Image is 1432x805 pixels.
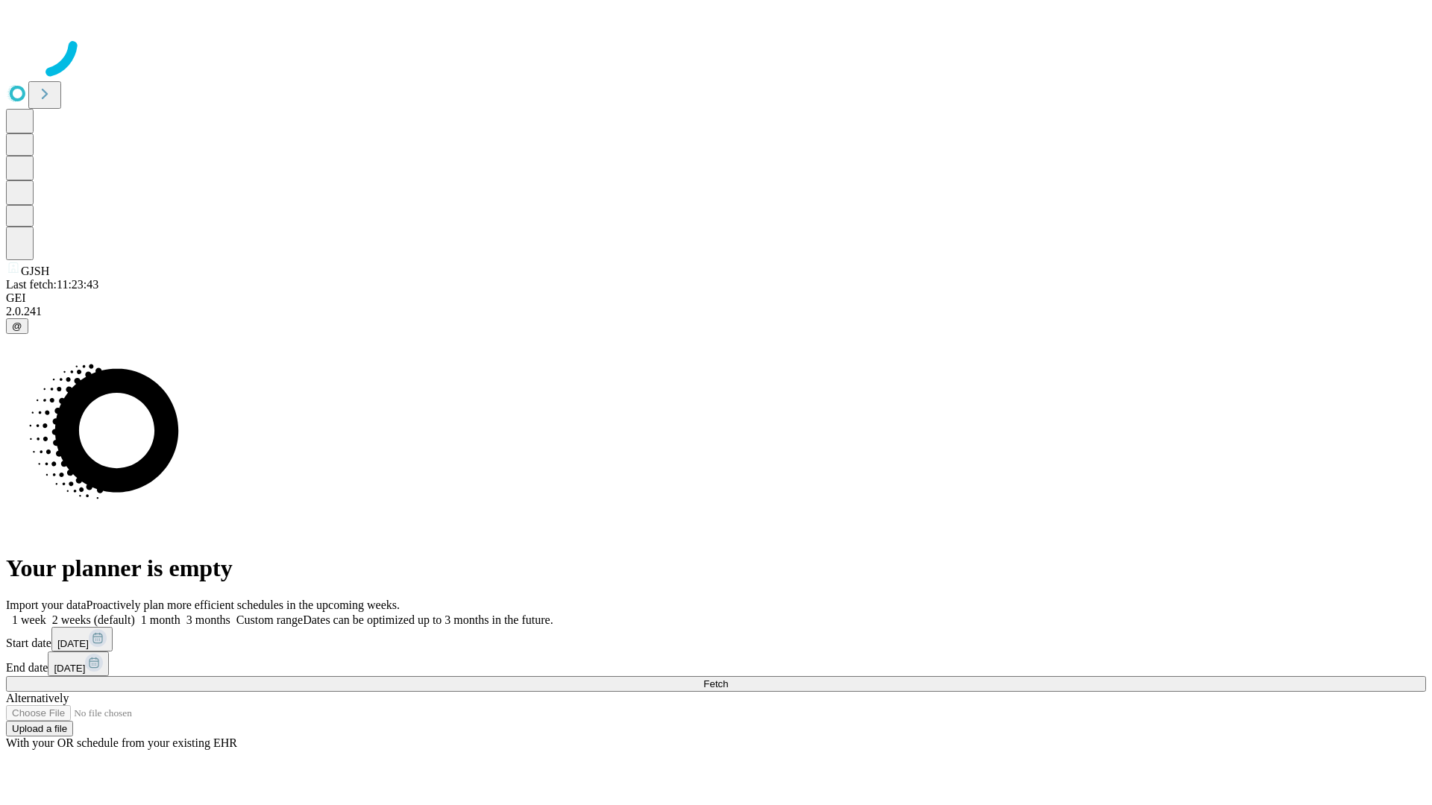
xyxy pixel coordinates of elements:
[52,613,135,626] span: 2 weeks (default)
[54,663,85,674] span: [DATE]
[6,676,1426,692] button: Fetch
[12,613,46,626] span: 1 week
[6,721,73,736] button: Upload a file
[51,627,113,651] button: [DATE]
[48,651,109,676] button: [DATE]
[6,599,87,611] span: Import your data
[6,555,1426,582] h1: Your planner is empty
[6,278,98,291] span: Last fetch: 11:23:43
[57,638,89,649] span: [DATE]
[12,321,22,332] span: @
[6,627,1426,651] div: Start date
[21,265,49,277] span: GJSH
[6,318,28,334] button: @
[6,651,1426,676] div: End date
[236,613,303,626] span: Custom range
[6,692,69,704] span: Alternatively
[6,305,1426,318] div: 2.0.241
[87,599,400,611] span: Proactively plan more efficient schedules in the upcoming weeks.
[703,678,728,689] span: Fetch
[303,613,553,626] span: Dates can be optimized up to 3 months in the future.
[141,613,180,626] span: 1 month
[6,291,1426,305] div: GEI
[6,736,237,749] span: With your OR schedule from your existing EHR
[186,613,230,626] span: 3 months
